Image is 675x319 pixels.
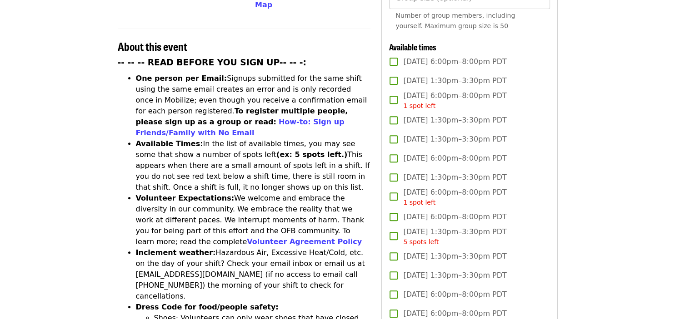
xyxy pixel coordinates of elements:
[403,102,435,109] span: 1 spot left
[403,172,506,183] span: [DATE] 1:30pm–3:30pm PDT
[389,41,436,53] span: Available times
[247,237,362,246] a: Volunteer Agreement Policy
[403,226,506,247] span: [DATE] 1:30pm–3:30pm PDT
[136,248,216,257] strong: Inclement weather:
[118,38,187,54] span: About this event
[403,115,506,126] span: [DATE] 1:30pm–3:30pm PDT
[136,139,203,148] strong: Available Times:
[276,150,347,159] strong: (ex: 5 spots left.)
[403,153,506,164] span: [DATE] 6:00pm–8:00pm PDT
[136,194,235,202] strong: Volunteer Expectations:
[403,251,506,262] span: [DATE] 1:30pm–3:30pm PDT
[136,118,345,137] a: How-to: Sign up Friends/Family with No Email
[136,303,279,311] strong: Dress Code for food/people safety:
[136,73,371,138] li: Signups submitted for the same shift using the same email creates an error and is only recorded o...
[403,270,506,281] span: [DATE] 1:30pm–3:30pm PDT
[403,211,506,222] span: [DATE] 6:00pm–8:00pm PDT
[136,74,227,83] strong: One person per Email:
[118,58,307,67] strong: -- -- -- READ BEFORE YOU SIGN UP-- -- -:
[403,308,506,319] span: [DATE] 6:00pm–8:00pm PDT
[403,75,506,86] span: [DATE] 1:30pm–3:30pm PDT
[136,193,371,247] li: We welcome and embrace the diversity in our community. We embrace the reality that we work at dif...
[403,187,506,207] span: [DATE] 6:00pm–8:00pm PDT
[395,12,515,29] span: Number of group members, including yourself. Maximum group size is 50
[136,107,348,126] strong: To register multiple people, please sign up as a group or read:
[403,238,439,245] span: 5 spots left
[403,134,506,145] span: [DATE] 1:30pm–3:30pm PDT
[403,90,506,111] span: [DATE] 6:00pm–8:00pm PDT
[403,199,435,206] span: 1 spot left
[403,56,506,67] span: [DATE] 6:00pm–8:00pm PDT
[255,0,272,9] span: Map
[403,289,506,300] span: [DATE] 6:00pm–8:00pm PDT
[136,138,371,193] li: In the list of available times, you may see some that show a number of spots left This appears wh...
[136,247,371,302] li: Hazardous Air, Excessive Heat/Cold, etc. on the day of your shift? Check your email inbox or emai...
